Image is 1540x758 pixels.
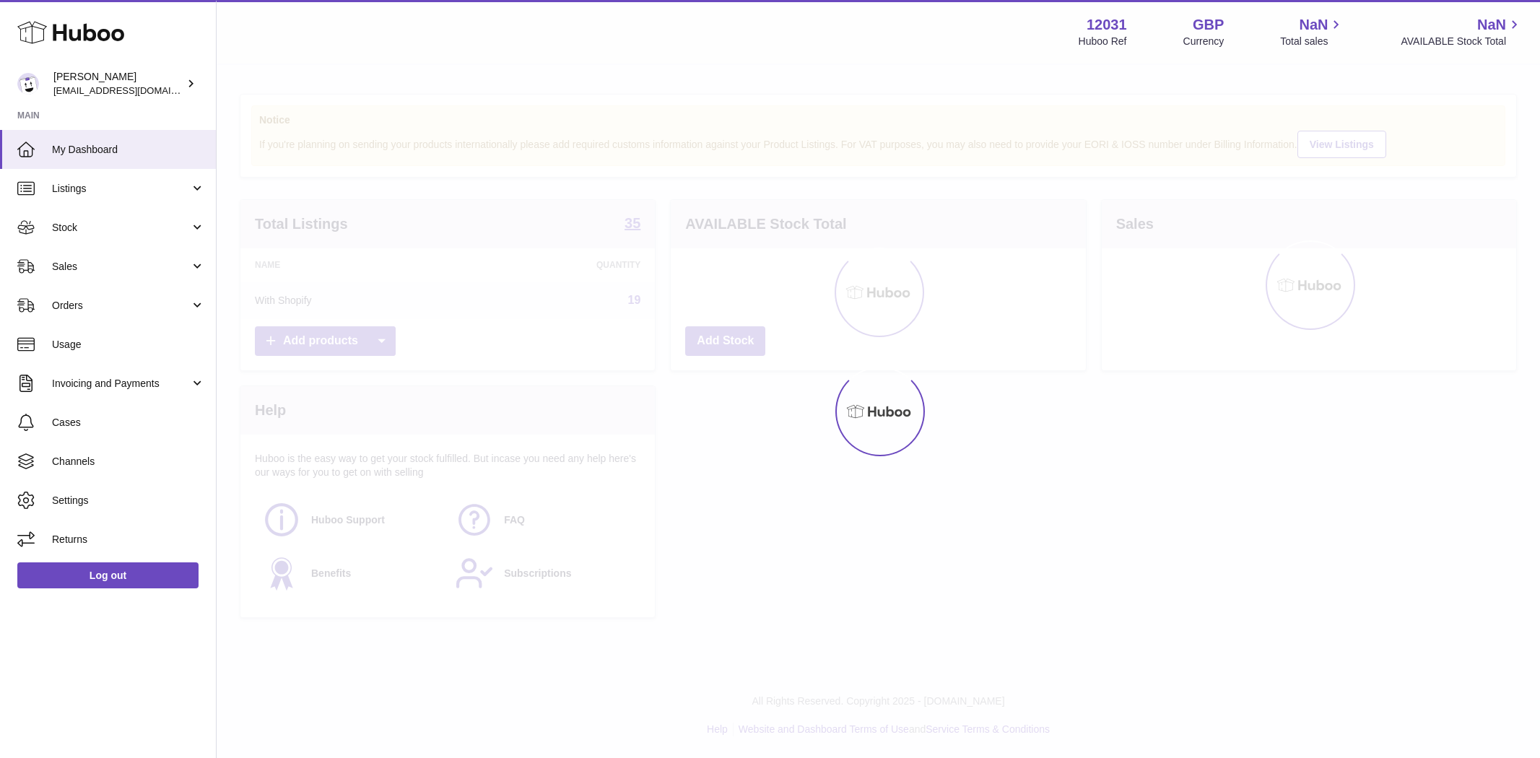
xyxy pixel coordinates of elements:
span: Settings [52,494,205,507]
span: Stock [52,221,190,235]
span: Total sales [1280,35,1344,48]
a: Log out [17,562,199,588]
span: Channels [52,455,205,469]
span: Cases [52,416,205,430]
span: Listings [52,182,190,196]
span: My Dashboard [52,143,205,157]
div: [PERSON_NAME] [53,70,183,97]
span: Sales [52,260,190,274]
span: NaN [1477,15,1506,35]
strong: GBP [1193,15,1224,35]
span: Returns [52,533,205,546]
a: NaN Total sales [1280,15,1344,48]
span: NaN [1299,15,1328,35]
span: AVAILABLE Stock Total [1401,35,1523,48]
img: internalAdmin-12031@internal.huboo.com [17,73,39,95]
span: Invoicing and Payments [52,377,190,391]
strong: 12031 [1087,15,1127,35]
span: Orders [52,299,190,313]
a: NaN AVAILABLE Stock Total [1401,15,1523,48]
div: Huboo Ref [1079,35,1127,48]
span: Usage [52,338,205,352]
span: [EMAIL_ADDRESS][DOMAIN_NAME] [53,84,212,96]
div: Currency [1183,35,1224,48]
